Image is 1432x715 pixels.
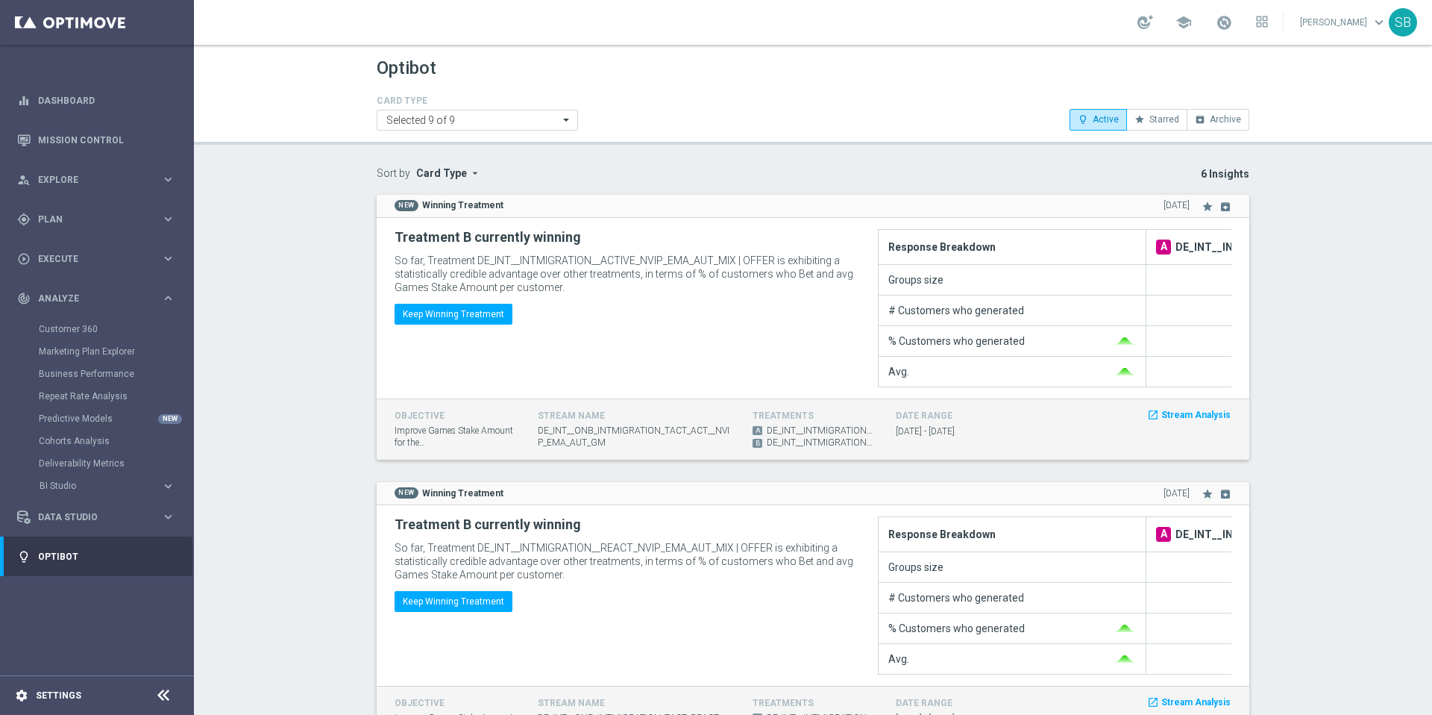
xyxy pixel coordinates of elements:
[767,437,873,449] span: DE_INT__INTMIGRATION__ACTIVE_NVIP_EMA_AUT_MIX | OFFER
[39,385,192,408] div: Repeat Rate Analysis
[395,591,512,612] button: Keep Winning Treatment
[158,414,182,424] div: NEW
[161,212,175,226] i: keyboard_arrow_right
[1156,366,1319,377] div: €219
[39,318,192,340] div: Customer 360
[1156,336,1319,346] div: 16%
[1093,114,1119,125] span: Active
[896,410,1088,421] h4: DATE RANGE
[879,516,1146,552] th: Response Breakdown
[1078,114,1088,125] i: lightbulb_outline
[1202,481,1213,500] button: star
[1202,488,1213,500] i: star
[16,95,176,107] button: equalizer Dashboard
[1195,114,1205,125] i: archive
[1175,242,1313,252] span: DE_INT__INTMIGRATION__ACTIVE_NVIP_EMA_AUT_MIX | NO OFFER
[17,173,161,187] div: Explore
[16,174,176,186] button: person_search Explore keyboard_arrow_right
[896,426,955,437] span: [DATE] - [DATE]
[879,229,1146,264] th: Response Breakdown
[395,516,855,534] h2: Treatment B currently winning
[1210,114,1241,125] span: Archive
[416,167,467,179] span: Card Type
[395,200,418,211] span: NEW
[753,439,762,448] span: B
[377,57,436,79] h1: Optibot
[888,623,1025,634] div: % Customers who generated
[40,481,146,490] span: BI Studio
[422,488,503,499] strong: Winning Treatment
[39,346,155,357] a: Marketing Plan Explorer
[17,252,161,266] div: Execute
[395,228,855,246] h2: Treatment B currently winning
[38,81,175,120] a: Dashboard
[422,200,503,210] strong: Winning Treatment
[888,366,909,377] div: Avg.
[161,479,175,493] i: keyboard_arrow_right
[17,120,175,160] div: Mission Control
[753,698,873,708] h4: TREATMENTS
[17,213,161,226] div: Plan
[888,654,909,664] div: Avg.
[38,120,175,160] a: Mission Control
[1219,488,1231,500] i: archive
[1156,654,1319,664] div: €442
[1156,275,1319,285] div: 7,254
[17,94,31,107] i: equalizer
[383,113,459,127] span: Selected 9 of 9
[879,295,1146,325] td: # Customers who generated
[39,340,192,363] div: Marketing Plan Explorer
[16,213,176,225] button: gps_fixed Plan keyboard_arrow_right
[39,475,192,497] div: BI Studio
[377,110,578,131] ng-select: Anomaly Detection, Best Campaign of the Week, Campaign with Long-Term Impact, Drop the Losing Act...
[17,537,175,576] div: Optibot
[1163,487,1190,500] span: [DATE]
[16,551,176,563] button: lightbulb Optibot
[1219,201,1231,213] i: archive
[377,167,410,180] label: Sort by
[17,292,161,305] div: Analyze
[1175,529,1313,540] span: DE_INT__INTMIGRATION__REACT_NVIP_EMA_AUT_MIX | NO OFFER
[38,255,161,263] span: Execute
[38,537,175,576] a: Optibot
[161,252,175,266] i: keyboard_arrow_right
[1147,409,1159,422] i: launch
[39,413,155,425] a: Predictive Models
[1147,696,1159,709] i: launch
[39,430,192,452] div: Cohorts Analysis
[16,253,176,265] button: play_circle_outline Execute keyboard_arrow_right
[1298,11,1389,34] a: [PERSON_NAME]keyboard_arrow_down
[17,213,31,226] i: gps_fixed
[538,698,730,708] h4: STREAM NAME
[1202,201,1213,213] i: star
[17,252,31,266] i: play_circle_outline
[896,698,1088,708] h4: DATE RANGE
[38,175,161,184] span: Explore
[395,254,855,294] p: So far, Treatment DE_INT__INTMIGRATION__ACTIVE_NVIP_EMA_AUT_MIX | OFFER is exhibiting a statistic...
[377,96,578,106] h4: CARD TYPE
[600,167,1249,181] p: 6 Insights
[40,481,161,490] div: BI Studio
[161,172,175,187] i: keyboard_arrow_right
[469,167,481,179] i: arrow_drop_down
[39,408,192,430] div: Predictive Models
[1156,562,1319,572] div: 9,147
[39,390,155,402] a: Repeat Rate Analysis
[395,487,418,499] span: NEW
[538,425,730,450] span: DE_INT__ONB_INTMIGRATION_TACT_ACT__NVIP_EMA_AUT_GM
[879,264,1146,295] td: Groups size
[1161,696,1231,709] span: Stream Analysis
[16,293,176,305] button: track_changes Analyze keyboard_arrow_right
[753,426,762,435] span: A
[39,480,176,492] button: BI Studio keyboard_arrow_right
[1156,305,1319,316] div: 1,128
[1216,481,1231,500] button: archive
[1156,240,1171,255] span: A
[39,323,155,335] a: Customer 360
